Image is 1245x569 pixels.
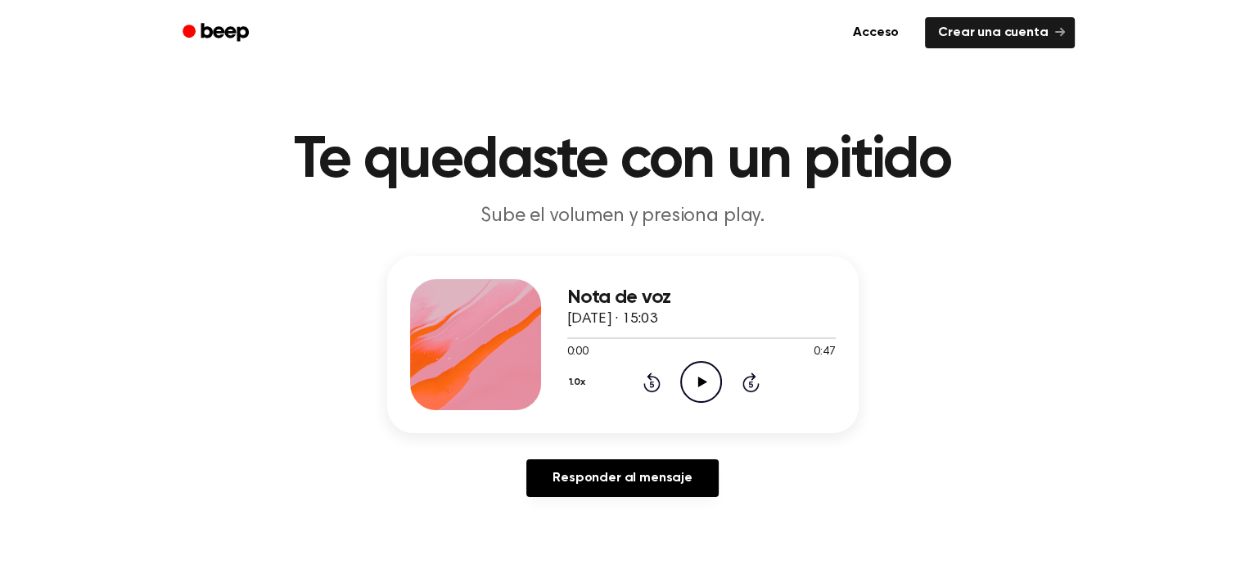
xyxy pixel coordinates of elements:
font: Sube el volumen y presiona play. [480,206,765,226]
a: Acceso [837,14,915,52]
button: 1.0x [567,368,592,396]
font: Acceso [853,26,899,39]
font: 1.0x [569,377,585,387]
font: Responder al mensaje [553,472,692,485]
font: Te quedaste con un pitido [294,131,951,190]
font: Crear una cuenta [938,26,1048,39]
a: Bip [171,17,264,49]
font: Nota de voz [567,287,671,307]
font: [DATE] · 15:03 [567,312,657,327]
font: 0:47 [814,346,835,358]
font: 0:00 [567,346,589,358]
a: Crear una cuenta [925,17,1074,48]
a: Responder al mensaje [526,459,719,497]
